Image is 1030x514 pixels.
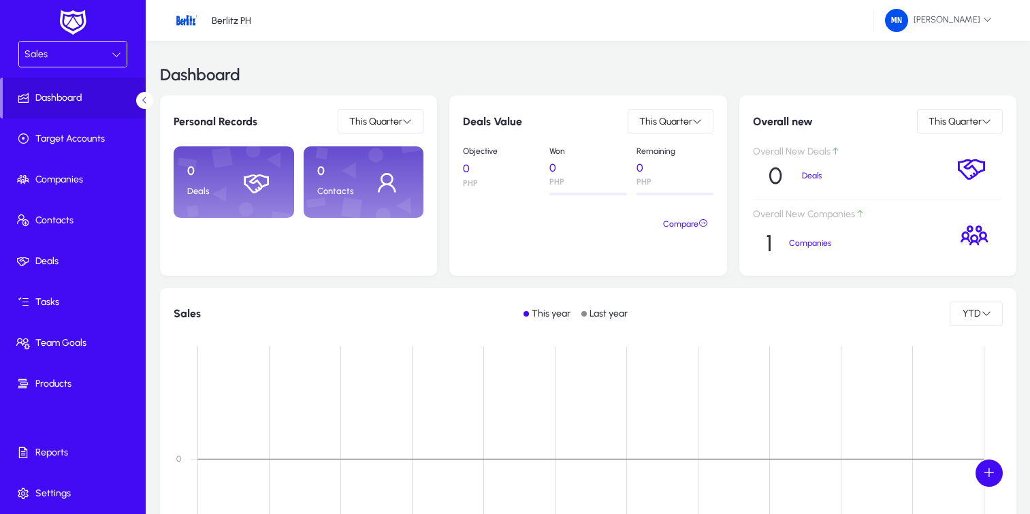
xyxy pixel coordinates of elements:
span: Dashboard [3,91,146,105]
h6: Deals Value [463,115,522,128]
h6: Personal Records [174,115,257,128]
p: 0 [549,161,626,174]
a: Settings [3,473,148,514]
p: PHP [463,178,540,189]
span: Settings [3,487,148,500]
p: 0 [463,162,540,176]
a: Deals [3,241,148,282]
p: 1 [766,229,773,257]
span: Team Goals [3,336,148,350]
p: Contacts [317,186,364,197]
p: Companies [789,238,857,248]
button: This Quarter [338,109,423,133]
img: white-logo.png [56,8,90,37]
text: 0 [176,454,181,464]
span: Contacts [3,214,148,227]
button: This Quarter [628,109,713,133]
span: Companies [3,173,148,187]
button: Compare [658,212,713,236]
button: [PERSON_NAME] [874,8,1003,33]
span: Tasks [3,295,148,309]
a: Companies [3,159,148,200]
p: Berlitz PH [212,15,251,27]
span: Deals [3,255,148,268]
p: Last year [590,308,628,319]
p: Deals [802,171,854,180]
span: Sales [25,48,48,60]
a: Team Goals [3,323,148,364]
a: Products [3,364,148,404]
span: YTD [961,308,982,319]
p: 0 [187,164,234,179]
p: PHP [549,177,626,187]
p: 0 [637,161,713,174]
p: 0 [317,164,364,179]
span: [PERSON_NAME] [885,9,992,32]
p: Overall New Deals [753,146,936,158]
button: This Quarter [917,109,1003,133]
p: This year [532,308,570,319]
h1: Sales [174,307,201,320]
span: Products [3,377,148,391]
a: Reports [3,432,148,473]
h3: Dashboard [160,67,240,83]
span: Target Accounts [3,132,148,146]
a: Target Accounts [3,118,148,159]
p: PHP [637,177,713,187]
span: Reports [3,446,148,460]
h6: Overall new [753,115,813,128]
p: 0 [769,162,782,190]
p: Remaining [637,146,713,156]
span: This Quarter [349,116,402,127]
button: YTD [950,302,1003,326]
p: Won [549,146,626,156]
p: Objective [463,146,540,157]
span: This Quarter [929,116,982,127]
span: This Quarter [639,116,692,127]
span: Compare [663,214,708,234]
a: Tasks [3,282,148,323]
a: Contacts [3,200,148,241]
img: 28.png [174,7,199,33]
img: 243.png [885,9,908,32]
p: Overall New Companies [753,209,942,221]
p: Deals [187,186,234,197]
